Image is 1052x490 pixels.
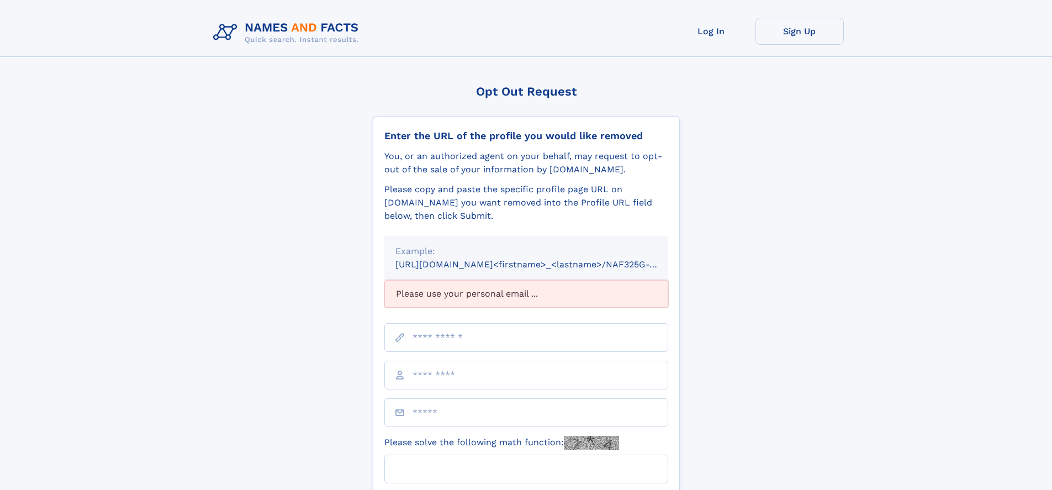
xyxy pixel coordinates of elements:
img: Logo Names and Facts [209,18,368,48]
div: Enter the URL of the profile you would like removed [384,130,668,142]
a: Log In [667,18,755,45]
div: Example: [395,245,657,258]
label: Please solve the following math function: [384,436,619,450]
div: You, or an authorized agent on your behalf, may request to opt-out of the sale of your informatio... [384,150,668,176]
div: Opt Out Request [373,85,680,98]
div: Please copy and paste the specific profile page URL on [DOMAIN_NAME] you want removed into the Pr... [384,183,668,223]
div: Please use your personal email ... [384,280,668,308]
a: Sign Up [755,18,844,45]
small: [URL][DOMAIN_NAME]<firstname>_<lastname>/NAF325G-xxxxxxxx [395,259,689,270]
